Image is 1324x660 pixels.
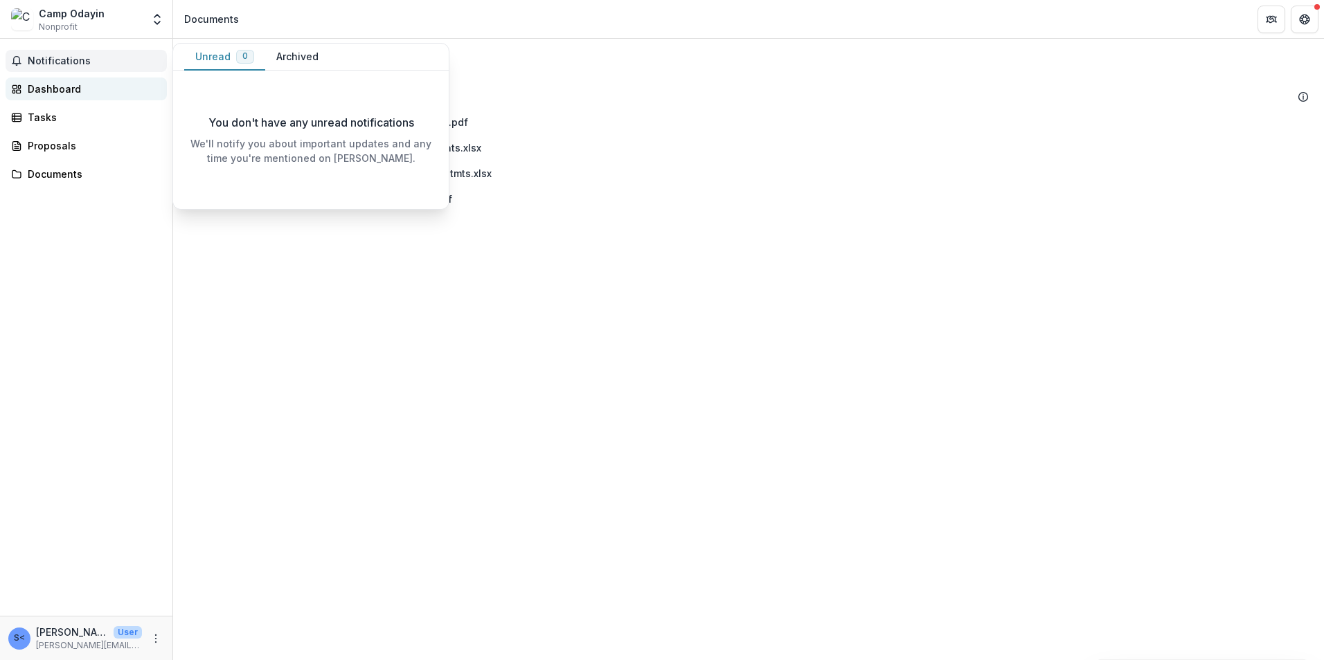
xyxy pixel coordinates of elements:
p: User [114,626,142,639]
div: Camp Odayin 2025 2nd Quarter Financial Stmts.xlsx [183,161,1314,186]
img: Camp Odayin [11,8,33,30]
div: Sara Meslow <sara@campodayin.org> [14,634,25,643]
button: Notifications [6,50,167,72]
div: Camp Odayin [39,6,105,21]
a: Tasks [6,106,167,129]
div: Proposals [28,138,156,153]
div: Documents [28,167,156,181]
span: Nonprofit [39,21,78,33]
span: 0 [242,51,248,61]
nav: breadcrumb [179,9,244,29]
span: Notifications [28,55,161,67]
p: [PERSON_NAME][EMAIL_ADDRESS][DOMAIN_NAME] [36,639,142,652]
div: Camp Odayin-2025 Annual Budget-PDF.pdf [183,186,1314,212]
p: You don't have any unread notifications [208,114,414,131]
button: More [147,630,164,647]
p: We'll notify you about important updates and any time you're mentioned on [PERSON_NAME]. [184,136,438,165]
button: Partners [1258,6,1285,33]
div: 2025 - General Operating Support [183,84,1314,109]
button: Open entity switcher [147,6,167,33]
button: Unread [184,44,265,71]
div: Dashboard [28,82,156,96]
a: Dashboard [6,77,167,100]
p: [PERSON_NAME] <[PERSON_NAME][EMAIL_ADDRESS][DOMAIN_NAME]> [36,625,108,639]
a: Documents [6,163,167,185]
div: Documents [184,12,239,26]
div: Tasks [28,110,156,125]
div: Camp Odayin 2024 FYE Financial Statements.xlsx [183,135,1314,161]
a: Proposals [6,134,167,157]
div: 2024 Annual Impact Report - Camp Odayin.pdf [183,109,1314,135]
div: 2025 - General Operating Support2024 Annual Impact Report - Camp Odayin.pdfCamp Odayin 2024 FYE F... [183,84,1314,212]
button: Archived [265,44,330,71]
button: Get Help [1291,6,1318,33]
